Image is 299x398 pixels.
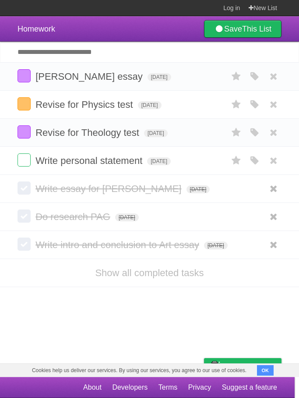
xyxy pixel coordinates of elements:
[186,185,210,193] span: [DATE]
[242,25,271,33] b: This List
[115,213,139,221] span: [DATE]
[222,359,277,374] span: Buy me a coffee
[208,359,220,373] img: Buy me a coffee
[18,69,31,82] label: Done
[158,379,178,396] a: Terms
[228,125,245,140] label: Star task
[18,25,55,33] span: Homework
[112,379,148,396] a: Developers
[18,153,31,167] label: Done
[18,97,31,110] label: Done
[204,242,228,249] span: [DATE]
[35,211,113,222] span: Do research PAG
[204,20,281,38] a: SaveThis List
[18,181,31,195] label: Done
[188,379,211,396] a: Privacy
[228,69,245,84] label: Star task
[35,239,201,250] span: Write intro and conclusion to Art essay
[228,97,245,112] label: Star task
[18,210,31,223] label: Done
[147,157,171,165] span: [DATE]
[35,99,135,110] span: Revise for Physics test
[23,364,255,377] span: Cookies help us deliver our services. By using our services, you agree to our use of cookies.
[228,153,245,168] label: Star task
[148,73,171,81] span: [DATE]
[95,267,204,278] a: Show all completed tasks
[35,183,183,194] span: Write essay for [PERSON_NAME]
[35,71,145,82] span: [PERSON_NAME] essay
[35,155,144,166] span: Write personal statement
[83,379,102,396] a: About
[18,238,31,251] label: Done
[222,379,277,396] a: Suggest a feature
[257,365,274,376] button: OK
[138,101,162,109] span: [DATE]
[204,358,281,374] a: Buy me a coffee
[144,129,168,137] span: [DATE]
[35,127,141,138] span: Revise for Theology test
[18,125,31,139] label: Done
